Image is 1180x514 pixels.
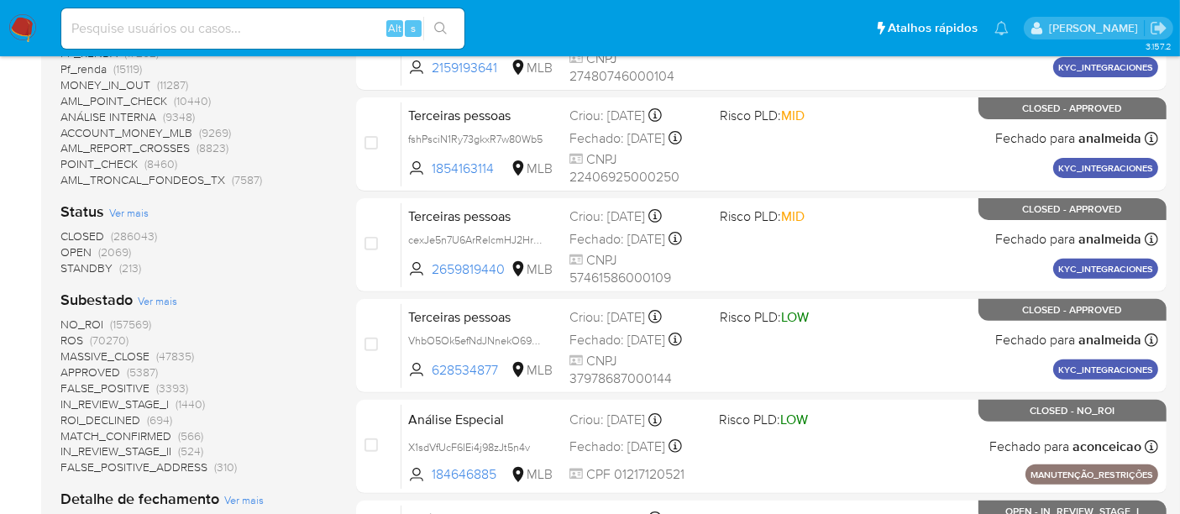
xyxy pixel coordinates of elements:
p: alexandra.macedo@mercadolivre.com [1049,20,1144,36]
span: 3.157.2 [1146,39,1172,53]
a: Sair [1150,19,1167,37]
input: Pesquise usuários ou casos... [61,18,464,39]
span: s [411,20,416,36]
span: Atalhos rápidos [888,19,978,37]
span: Alt [388,20,401,36]
button: search-icon [423,17,458,40]
a: Notificações [994,21,1009,35]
